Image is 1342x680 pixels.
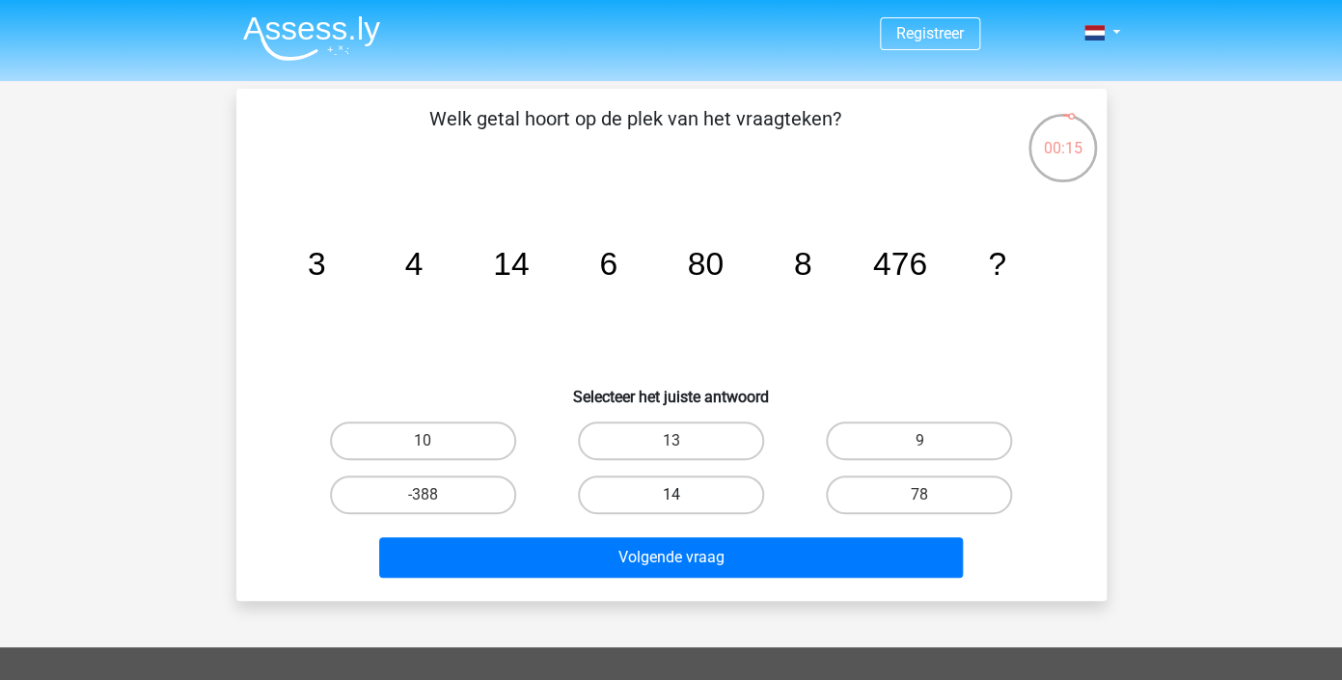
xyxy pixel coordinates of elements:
[872,246,926,282] tspan: 476
[826,422,1012,460] label: 9
[599,246,617,282] tspan: 6
[330,422,516,460] label: 10
[578,422,764,460] label: 13
[404,246,423,282] tspan: 4
[307,246,325,282] tspan: 3
[578,476,764,514] label: 14
[493,246,529,282] tspan: 14
[330,476,516,514] label: -388
[896,24,964,42] a: Registreer
[988,246,1006,282] tspan: ?
[687,246,723,282] tspan: 80
[379,537,963,578] button: Volgende vraag
[267,372,1076,406] h6: Selecteer het juiste antwoord
[267,104,1003,162] p: Welk getal hoort op de plek van het vraagteken?
[1027,112,1099,160] div: 00:15
[793,246,811,282] tspan: 8
[243,15,380,61] img: Assessly
[826,476,1012,514] label: 78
